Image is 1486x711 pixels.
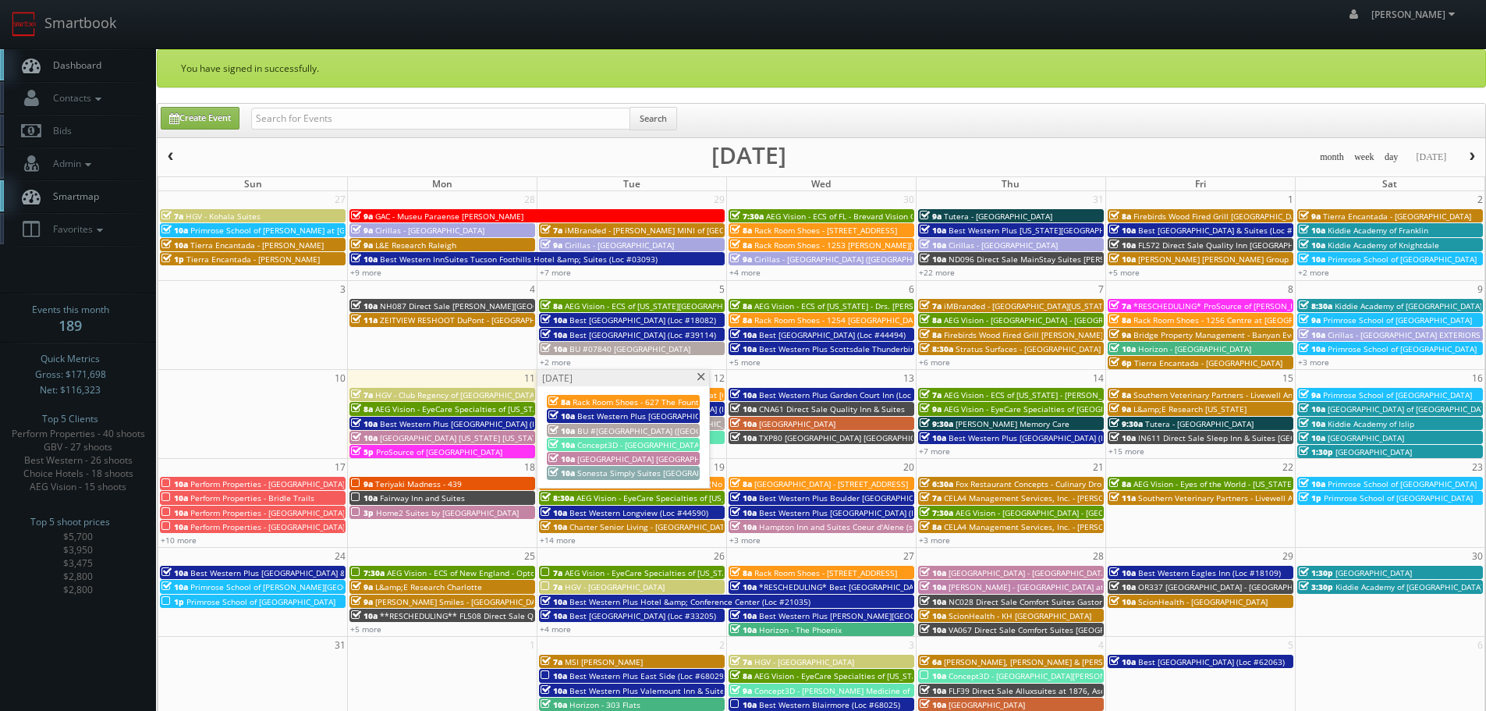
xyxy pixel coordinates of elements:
[569,343,690,354] span: BU #07840 [GEOGRAPHIC_DATA]
[569,315,716,325] span: Best [GEOGRAPHIC_DATA] (Loc #18082)
[920,596,946,607] span: 10a
[380,432,544,443] span: [GEOGRAPHIC_DATA] [US_STATE] [US_STATE]
[730,624,757,635] span: 10a
[548,396,570,407] span: 8a
[351,492,378,503] span: 10a
[1299,300,1332,311] span: 8:30a
[1109,254,1136,265] span: 10a
[45,91,105,105] span: Contacts
[1133,478,1371,489] span: AEG Vision - Eyes of the World - [US_STATE][GEOGRAPHIC_DATA]
[956,478,1119,489] span: Fox Restaurant Concepts - Culinary Dropout
[944,300,1138,311] span: iMBranded - [GEOGRAPHIC_DATA][US_STATE] Toyota
[1299,225,1325,236] span: 10a
[1335,446,1412,457] span: [GEOGRAPHIC_DATA]
[730,478,752,489] span: 8a
[540,357,571,368] a: +2 more
[541,567,562,578] span: 7a
[576,492,886,503] span: AEG Vision - EyeCare Specialties of [US_STATE][PERSON_NAME] Eyecare Associates
[45,190,99,203] span: Smartmap
[1108,267,1140,278] a: +5 more
[920,254,946,265] span: 10a
[730,389,757,400] span: 10a
[351,446,374,457] span: 5p
[1145,418,1254,429] span: Tutera - [GEOGRAPHIC_DATA]
[730,521,757,532] span: 10a
[1328,418,1414,429] span: Kiddie Academy of Islip
[1109,389,1131,400] span: 8a
[1328,254,1477,265] span: Primrose School of [GEOGRAPHIC_DATA]
[730,581,757,592] span: 10a
[1133,403,1247,414] span: L&amp;E Research [US_STATE]
[1349,148,1380,167] button: week
[920,389,942,400] span: 7a
[1138,567,1281,578] span: Best Western Eagles Inn (Loc #18109)
[1109,240,1136,251] span: 10a
[729,267,761,278] a: +4 more
[186,596,335,607] span: Primrose School of [GEOGRAPHIC_DATA]
[944,656,1244,667] span: [PERSON_NAME], [PERSON_NAME] & [PERSON_NAME], LLC - [GEOGRAPHIC_DATA]
[1323,389,1472,400] span: Primrose School of [GEOGRAPHIC_DATA]
[1133,389,1430,400] span: Southern Veterinary Partners - Livewell Animal Urgent Care of [PERSON_NAME]
[754,225,897,236] span: Rack Room Shoes - [STREET_ADDRESS]
[1298,357,1329,368] a: +3 more
[577,425,756,436] span: BU #[GEOGRAPHIC_DATA] ([GEOGRAPHIC_DATA])
[920,329,942,340] span: 8a
[1299,492,1321,503] span: 1p
[919,446,950,457] a: +7 more
[375,596,548,607] span: [PERSON_NAME] Smiles - [GEOGRAPHIC_DATA]
[920,521,942,532] span: 8a
[190,507,345,518] span: Perform Properties - [GEOGRAPHIC_DATA]
[1299,403,1325,414] span: 10a
[186,254,320,265] span: Tierra Encantada - [PERSON_NAME]
[920,492,942,503] span: 7a
[1323,315,1472,325] span: Primrose School of [GEOGRAPHIC_DATA]
[759,624,842,635] span: Horizon - The Phoenix
[565,240,674,251] span: Cirillas - [GEOGRAPHIC_DATA]
[1299,446,1333,457] span: 1:30p
[190,567,422,578] span: Best Western Plus [GEOGRAPHIC_DATA] & Suites (Loc #45093)
[729,357,761,368] a: +5 more
[1299,329,1325,340] span: 10a
[380,254,658,265] span: Best Western InnSuites Tucson Foothills Hotel &amp; Suites (Loc #03093)
[565,225,783,236] span: iMBranded - [PERSON_NAME] MINI of [GEOGRAPHIC_DATA]
[920,656,942,667] span: 6a
[919,535,950,546] a: +3 more
[1138,254,1449,265] span: [PERSON_NAME] [PERSON_NAME] Group - [GEOGRAPHIC_DATA] - [STREET_ADDRESS]
[920,567,946,578] span: 10a
[730,685,752,696] span: 9a
[161,478,188,489] span: 10a
[351,596,373,607] span: 9a
[1109,581,1136,592] span: 10a
[548,453,575,464] span: 10a
[351,389,373,400] span: 7a
[375,403,761,414] span: AEG Vision - EyeCare Specialties of [US_STATE] - [PERSON_NAME] Eyecare Associates - [PERSON_NAME]
[754,315,924,325] span: Rack Room Shoes - 1254 [GEOGRAPHIC_DATA]
[949,567,1108,578] span: [GEOGRAPHIC_DATA] - [GEOGRAPHIC_DATA]
[190,581,401,592] span: Primrose School of [PERSON_NAME][GEOGRAPHIC_DATA]
[1109,300,1131,311] span: 7a
[541,596,567,607] span: 10a
[949,610,1091,621] span: ScionHealth - KH [GEOGRAPHIC_DATA]
[920,478,953,489] span: 6:30a
[375,240,456,251] span: L&E Research Raleigh
[565,567,844,578] span: AEG Vision - EyeCare Specialties of [US_STATE] – [PERSON_NAME] Eye Care
[45,157,95,170] span: Admin
[920,300,942,311] span: 7a
[949,225,1267,236] span: Best Western Plus [US_STATE][GEOGRAPHIC_DATA] [GEOGRAPHIC_DATA] (Loc #37096)
[351,432,378,443] span: 10a
[548,425,575,436] span: 10a
[759,403,905,414] span: CNA61 Direct Sale Quality Inn & Suites
[754,670,1018,681] span: AEG Vision - EyeCare Specialties of [US_STATE] - In Focus Vision Center
[730,343,757,354] span: 10a
[540,624,571,635] a: +4 more
[920,624,946,635] span: 10a
[577,453,732,464] span: [GEOGRAPHIC_DATA] [GEOGRAPHIC_DATA]
[351,610,378,621] span: 10a
[730,315,752,325] span: 8a
[190,492,314,503] span: Perform Properties - Bridle Trails
[351,240,373,251] span: 9a
[161,492,188,503] span: 10a
[541,240,562,251] span: 9a
[45,222,107,236] span: Favorites
[1335,581,1483,592] span: Kiddie Academy of [GEOGRAPHIC_DATA]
